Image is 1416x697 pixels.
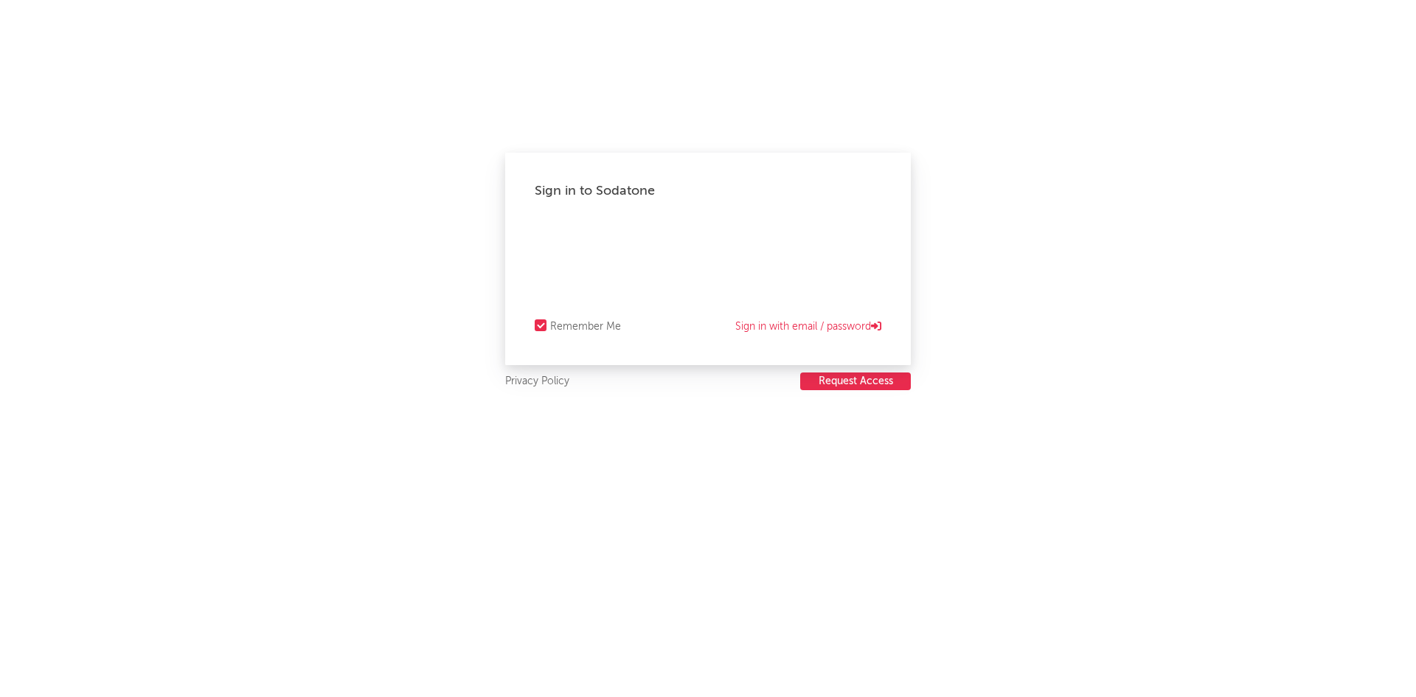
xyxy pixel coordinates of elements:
[550,318,621,336] div: Remember Me
[505,372,569,391] a: Privacy Policy
[735,318,881,336] a: Sign in with email / password
[800,372,911,390] button: Request Access
[800,372,911,391] a: Request Access
[535,182,881,200] div: Sign in to Sodatone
